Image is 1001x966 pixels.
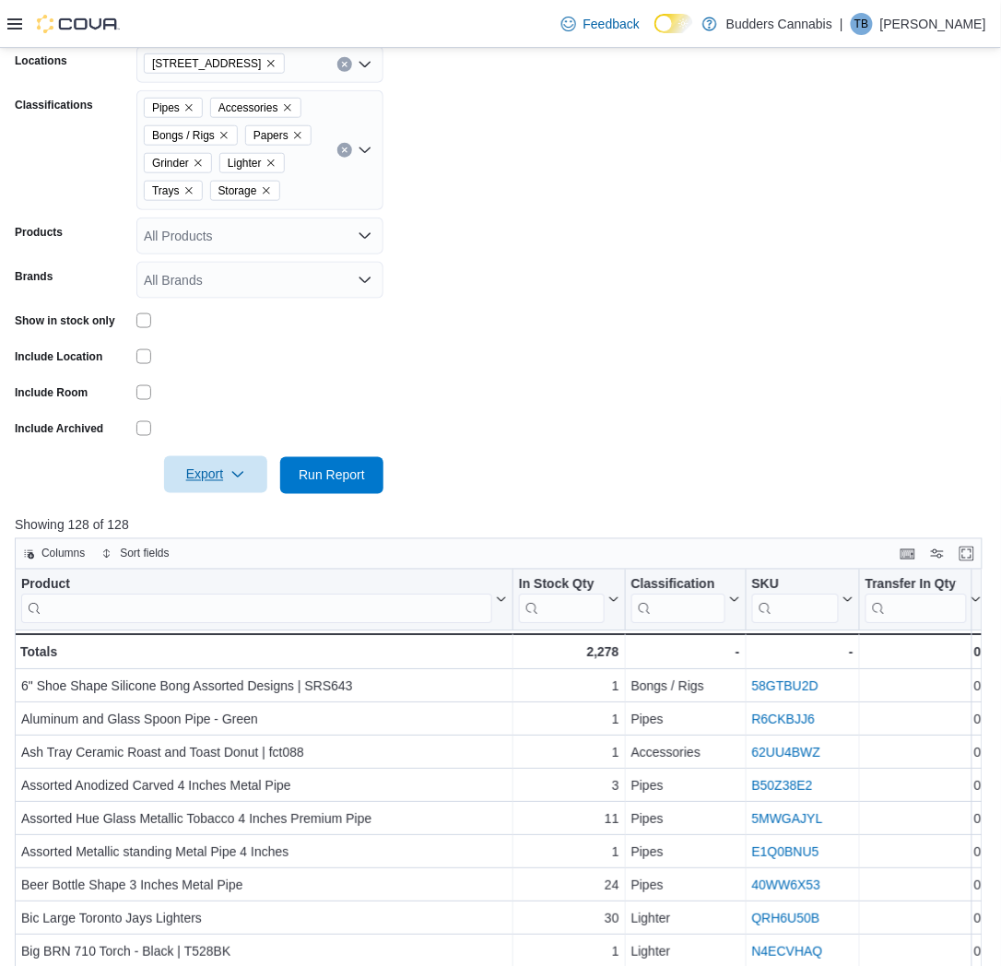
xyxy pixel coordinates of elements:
[21,776,507,798] div: Assorted Anodized Carved 4 Inches Metal Pipe
[210,181,280,201] span: Storage
[299,466,365,485] span: Run Report
[280,457,383,494] button: Run Report
[193,158,204,169] button: Remove Grinder from selection in this group
[228,154,262,172] span: Lighter
[144,181,203,201] span: Trays
[631,577,725,595] div: Classification
[752,879,821,894] a: 40WW6X53
[926,543,948,565] button: Display options
[16,543,92,565] button: Columns
[21,876,507,898] div: Beer Bottle Shape 3 Inches Metal Pipe
[752,747,821,761] a: 62UU4BWZ
[218,130,230,141] button: Remove Bongs / Rigs from selection in this group
[752,846,819,861] a: E1Q0BNU5
[152,154,189,172] span: Grinder
[15,385,88,400] label: Include Room
[15,53,67,68] label: Locations
[144,125,238,146] span: Bongs / Rigs
[144,153,212,173] span: Grinder
[152,182,180,200] span: Trays
[631,677,740,699] div: Bongs / Rigs
[519,776,619,798] div: 3
[15,269,53,284] label: Brands
[21,677,507,699] div: 6" Shoe Shape Silicone Bong Assorted Designs | SRS643
[866,809,982,831] div: 0
[583,15,640,33] span: Feedback
[337,143,352,158] button: Clear input
[519,577,605,624] div: In Stock Qty
[726,13,832,35] p: Budders Cannabis
[15,516,993,535] p: Showing 128 of 128
[654,14,693,33] input: Dark Mode
[654,33,655,34] span: Dark Mode
[752,577,854,624] button: SKU
[631,909,740,931] div: Lighter
[519,809,619,831] div: 11
[631,710,740,732] div: Pipes
[20,642,507,664] div: Totals
[219,153,285,173] span: Lighter
[218,99,278,117] span: Accessories
[631,842,740,865] div: Pipes
[752,913,820,927] a: QRH6U50B
[164,456,267,493] button: Export
[358,229,372,243] button: Open list of options
[752,577,839,595] div: SKU
[120,547,169,561] span: Sort fields
[292,130,303,141] button: Remove Papers from selection in this group
[866,909,982,931] div: 0
[253,126,289,145] span: Papers
[752,813,823,828] a: 5MWGAJYL
[144,53,285,74] span: 1212 Dundas St. W. D
[210,98,301,118] span: Accessories
[261,185,272,196] button: Remove Storage from selection in this group
[840,13,843,35] p: |
[21,809,507,831] div: Assorted Hue Glass Metallic Tobacco 4 Inches Premium Pipe
[866,710,982,732] div: 0
[866,642,982,664] div: 0
[866,677,982,699] div: 0
[358,143,372,158] button: Open list of options
[15,349,102,364] label: Include Location
[866,942,982,964] div: 0
[152,54,262,73] span: [STREET_ADDRESS]
[866,577,967,624] div: Transfer In Qty
[519,909,619,931] div: 30
[183,185,194,196] button: Remove Trays from selection in this group
[183,102,194,113] button: Remove Pipes from selection in this group
[15,98,93,112] label: Classifications
[21,577,507,624] button: Product
[21,710,507,732] div: Aluminum and Glass Spoon Pipe - Green
[265,158,277,169] button: Remove Lighter from selection in this group
[519,577,605,595] div: In Stock Qty
[519,710,619,732] div: 1
[631,577,725,624] div: Classification
[854,13,868,35] span: TB
[15,313,115,328] label: Show in stock only
[631,876,740,898] div: Pipes
[631,776,740,798] div: Pipes
[21,743,507,765] div: Ash Tray Ceramic Roast and Toast Donut | fct088
[245,125,312,146] span: Papers
[631,942,740,964] div: Lighter
[631,809,740,831] div: Pipes
[897,543,919,565] button: Keyboard shortcuts
[631,743,740,765] div: Accessories
[21,577,492,595] div: Product
[631,642,740,664] div: -
[631,577,740,624] button: Classification
[866,776,982,798] div: 0
[152,99,180,117] span: Pipes
[866,876,982,898] div: 0
[152,126,215,145] span: Bongs / Rigs
[37,15,120,33] img: Cova
[851,13,873,35] div: Trevor Bell
[265,58,277,69] button: Remove 1212 Dundas St. W. D from selection in this group
[752,780,813,795] a: B50Z38E2
[752,577,839,624] div: SKU URL
[358,57,372,72] button: Open list of options
[752,713,815,728] a: R6CKBJJ6
[218,182,257,200] span: Storage
[554,6,647,42] a: Feedback
[866,577,982,624] button: Transfer In Qty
